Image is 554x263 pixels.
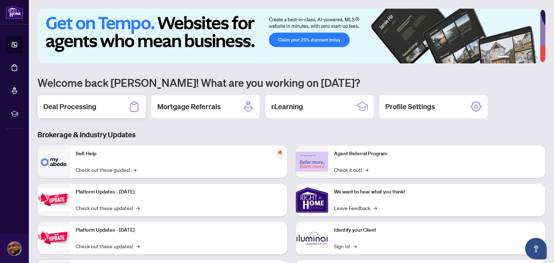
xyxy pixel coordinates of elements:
img: Self-Help [38,146,70,178]
p: Identify your Client [334,226,540,234]
span: → [373,204,377,212]
a: Leave Feedback→ [334,204,377,212]
span: pushpin [276,148,284,157]
h2: Deal Processing [43,102,96,112]
img: Platform Updates - July 21, 2025 [38,188,70,211]
button: 5 [529,56,532,59]
img: We want to hear what you think! [296,184,328,216]
span: → [353,242,357,250]
p: Self-Help [76,150,281,158]
h2: Mortgage Referrals [157,102,221,112]
img: Profile Icon [8,242,21,255]
img: Platform Updates - July 8, 2025 [38,227,70,249]
p: Platform Updates - [DATE] [76,188,281,196]
p: Platform Updates - [DATE] [76,226,281,234]
button: 2 [512,56,515,59]
button: 3 [518,56,521,59]
span: → [133,166,136,174]
button: Open asap [525,238,547,259]
h1: Welcome back [PERSON_NAME]! What are you working on [DATE]? [38,76,545,89]
a: Check out these updates!→ [76,204,140,212]
h2: rLearning [271,102,303,112]
h2: Profile Settings [385,102,435,112]
p: We want to hear what you think! [334,188,540,196]
a: Check it out!→ [334,166,368,174]
span: → [136,242,140,250]
img: logo [6,5,23,19]
button: 4 [524,56,527,59]
img: Identify your Client [296,222,328,254]
a: Check out these guides!→ [76,166,136,174]
h3: Brokerage & Industry Updates [38,130,545,140]
img: Slide 0 [38,9,540,63]
a: Check out these updates!→ [76,242,140,250]
a: Sign In!→ [334,242,357,250]
img: Agent Referral Program [296,152,328,171]
span: → [136,204,140,212]
button: 1 [498,56,509,59]
p: Agent Referral Program [334,150,540,158]
span: → [365,166,368,174]
button: 6 [535,56,538,59]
